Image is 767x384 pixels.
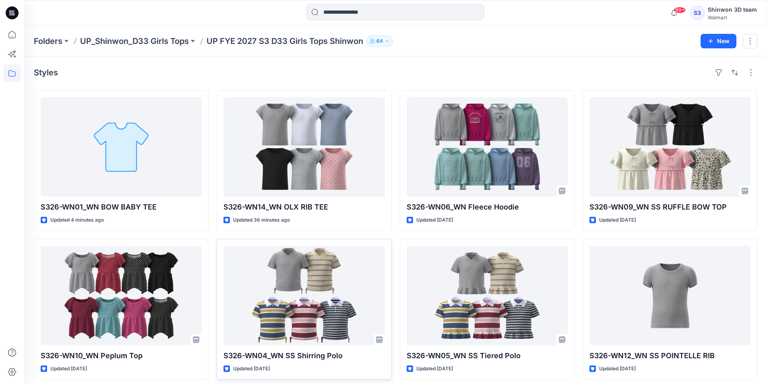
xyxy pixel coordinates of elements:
[223,97,385,197] a: S326-WN14_WN OLX RIB TEE
[223,201,385,213] p: S326-WN14_WN OLX RIB TEE
[34,35,62,47] a: Folders
[80,35,189,47] a: UP_Shinwon_D33 Girls Tops
[674,7,686,13] span: 99+
[41,97,202,197] a: S326-WN01_WN BOW BABY TEE
[41,201,202,213] p: S326-WN01_WN BOW BABY TEE
[407,350,568,361] p: S326-WN05_WN SS Tiered Polo
[416,365,453,373] p: Updated [DATE]
[50,216,104,224] p: Updated 4 minutes ago
[233,365,270,373] p: Updated [DATE]
[407,246,568,345] a: S326-WN05_WN SS Tiered Polo
[34,68,58,77] h4: Styles
[690,6,705,20] div: S3
[708,15,757,21] div: Walmart
[366,35,393,47] button: 64
[223,350,385,361] p: S326-WN04_WN SS Shirring Polo
[416,216,453,224] p: Updated [DATE]
[41,350,202,361] p: S326-WN10_WN Peplum Top
[223,246,385,345] a: S326-WN04_WN SS Shirring Polo
[589,97,750,197] a: S326-WN09_WN SS RUFFLE BOW TOP
[701,34,736,48] button: New
[407,97,568,197] a: S326-WN06_WN Fleece Hoodie
[41,246,202,345] a: S326-WN10_WN Peplum Top
[599,365,636,373] p: Updated [DATE]
[589,201,750,213] p: S326-WN09_WN SS RUFFLE BOW TOP
[589,350,750,361] p: S326-WN12_WN SS POINTELLE RIB
[50,365,87,373] p: Updated [DATE]
[599,216,636,224] p: Updated [DATE]
[589,246,750,345] a: S326-WN12_WN SS POINTELLE RIB
[207,35,363,47] p: UP FYE 2027 S3 D33 Girls Tops Shinwon
[233,216,290,224] p: Updated 36 minutes ago
[407,201,568,213] p: S326-WN06_WN Fleece Hoodie
[708,5,757,15] div: Shinwon 3D team
[376,37,383,46] p: 64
